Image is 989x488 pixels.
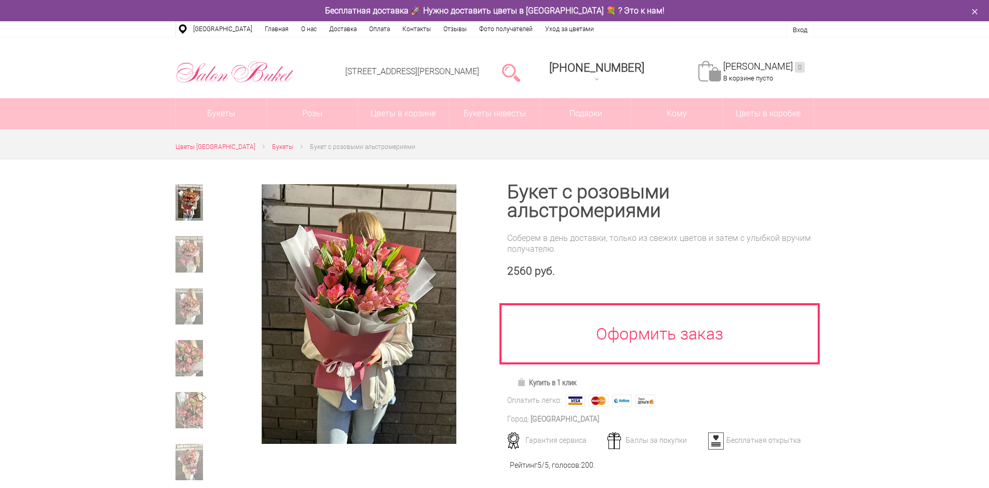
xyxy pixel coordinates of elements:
div: Бесплатная доставка 🚀 Нужно доставить цветы в [GEOGRAPHIC_DATA] 💐 ? Это к нам! [168,5,822,16]
img: Яндекс Деньги [635,395,655,407]
div: Бесплатная открытка [705,436,807,445]
a: Увеличить [236,184,482,444]
a: Контакты [396,21,437,37]
a: [PERSON_NAME] [723,61,805,73]
a: О нас [295,21,323,37]
div: 2560 руб. [507,265,814,278]
span: Цветы [GEOGRAPHIC_DATA] [175,143,255,151]
a: Букеты [176,98,267,129]
a: Доставка [323,21,363,37]
div: Город: [507,414,529,425]
a: Фото получателей [473,21,539,37]
a: [STREET_ADDRESS][PERSON_NAME] [345,66,479,76]
a: Цветы в корзине [358,98,449,129]
img: Webmoney [612,395,632,407]
a: Букеты невесты [449,98,540,129]
div: Баллы за покупки [604,436,706,445]
span: В корзине пусто [723,74,773,82]
ins: 0 [795,62,805,73]
span: Букет с розовыми альстромериями [310,143,415,151]
div: Оплатить легко: [507,395,562,406]
a: Главная [259,21,295,37]
img: Visa [565,395,585,407]
a: Букеты [272,142,293,153]
a: Оплата [363,21,396,37]
span: Букеты [272,143,293,151]
a: Подарки [540,98,631,129]
a: Оформить заказ [499,303,820,364]
a: Цветы [GEOGRAPHIC_DATA] [175,142,255,153]
div: [GEOGRAPHIC_DATA] [531,414,599,425]
a: [PHONE_NUMBER] [543,58,651,87]
h1: Букет с розовыми альстромериями [507,183,814,220]
a: Отзывы [437,21,473,37]
span: 5 [537,461,541,469]
span: Кому [631,98,722,129]
div: Рейтинг /5, голосов: . [510,460,595,471]
img: MasterCard [589,395,608,407]
a: Цветы в коробке [723,98,814,129]
span: [PHONE_NUMBER] [549,61,644,74]
img: Купить в 1 клик [517,378,529,386]
img: Букет с розовыми альстромериями [262,184,456,444]
a: Уход за цветами [539,21,600,37]
img: Цветы Нижний Новгород [175,59,294,86]
a: Купить в 1 клик [512,375,581,390]
a: Розы [267,98,358,129]
a: [GEOGRAPHIC_DATA] [187,21,259,37]
div: Соберем в день доставки, только из свежих цветов и затем с улыбкой вручим получателю. [507,233,814,254]
div: Гарантия сервиса [504,436,606,445]
span: 200 [581,461,593,469]
a: Вход [793,26,807,34]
